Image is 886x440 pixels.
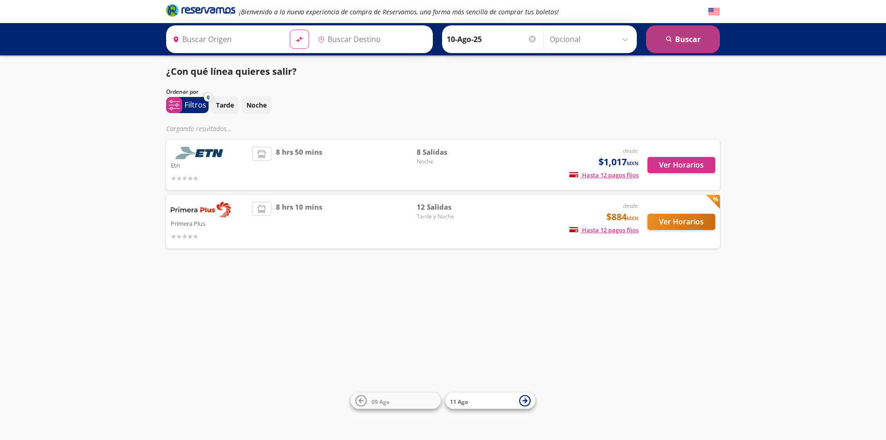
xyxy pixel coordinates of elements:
button: 09 Ago [351,393,441,409]
p: Primera Plus [171,217,247,229]
span: Hasta 12 pagos fijos [569,171,639,179]
i: Brand Logo [166,3,235,17]
input: Buscar Destino [314,28,428,51]
p: Etn [171,159,247,170]
img: Etn [171,147,231,159]
span: Hasta 12 pagos fijos [569,226,639,234]
em: desde: [623,147,639,155]
img: Primera Plus [171,202,231,217]
em: ¡Bienvenido a la nueva experiencia de compra de Reservamos, una forma más sencilla de comprar tus... [239,7,559,16]
input: Opcional [550,28,632,51]
span: $884 [606,210,639,224]
button: 0Filtros [166,97,209,113]
button: 11 Ago [445,393,535,409]
button: Ver Horarios [647,157,715,173]
span: 8 Salidas [417,147,481,157]
em: desde: [623,202,639,210]
span: Tarde y Noche [417,212,481,221]
span: 0 [207,94,210,102]
input: Elegir Fecha [447,28,537,51]
small: MXN [627,215,639,222]
button: Tarde [211,96,239,114]
p: Ordenar por [166,88,198,96]
p: Tarde [216,100,234,110]
button: Ver Horarios [647,214,715,230]
button: Buscar [646,25,720,53]
input: Buscar Origen [169,28,282,51]
p: ¿Con qué línea quieres salir? [166,65,297,78]
em: Cargando resultados ... [166,124,232,133]
span: 12 Salidas [417,202,481,212]
span: 11 Ago [450,398,468,405]
span: $1,017 [599,155,639,169]
span: 09 Ago [371,398,389,405]
button: Noche [241,96,272,114]
span: 8 hrs 10 mins [276,202,322,241]
span: 8 hrs 50 mins [276,147,322,183]
p: Filtros [185,99,206,110]
p: Noche [246,100,267,110]
a: Brand Logo [166,3,235,20]
small: MXN [627,160,639,167]
span: Noche [417,157,481,166]
button: English [708,6,720,18]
